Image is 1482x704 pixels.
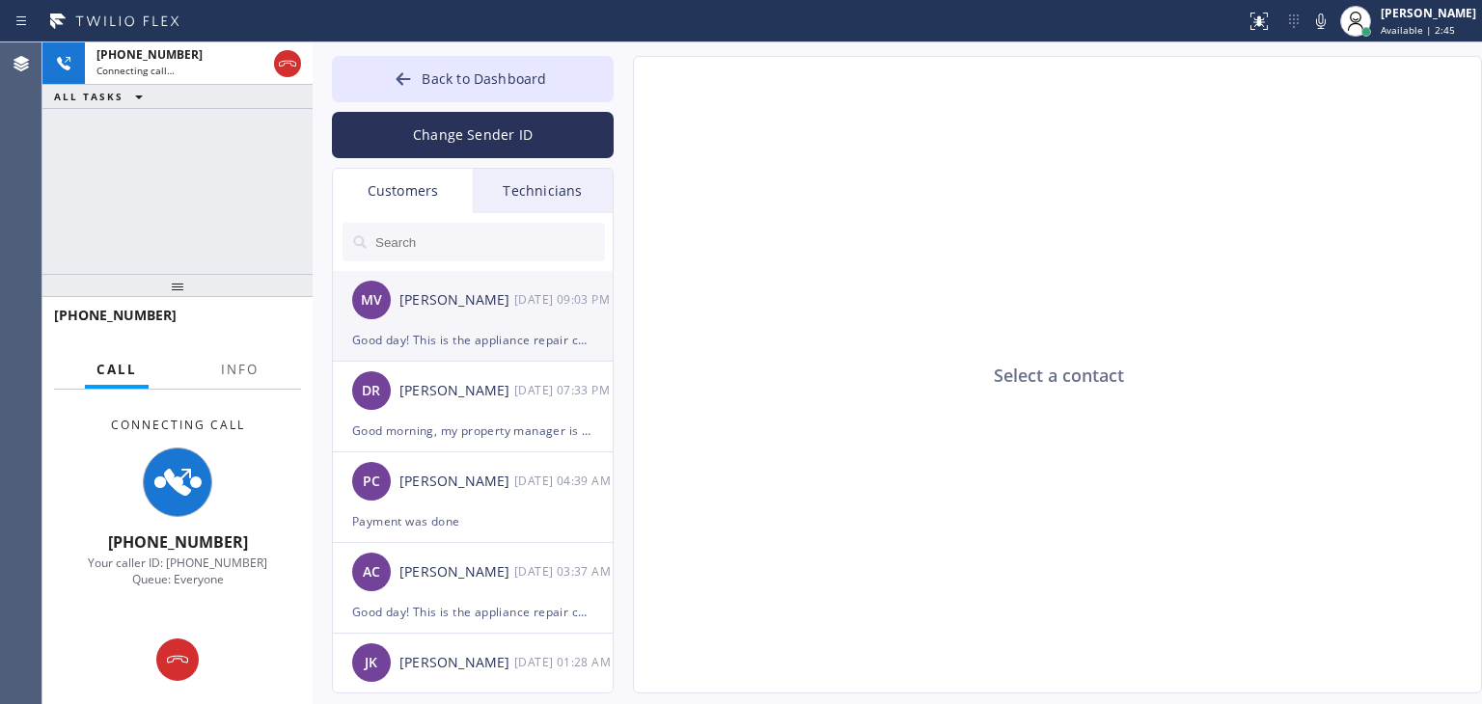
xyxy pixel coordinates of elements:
[365,652,377,674] span: JK
[111,417,245,433] span: Connecting Call
[1381,23,1455,37] span: Available | 2:45
[399,380,514,402] div: [PERSON_NAME]
[333,169,473,213] div: Customers
[96,64,175,77] span: Connecting call…
[352,420,593,442] div: Good morning, my property manager is available 5 or after during the week and anytime [DATE] or [...
[1381,5,1476,21] div: [PERSON_NAME]
[108,531,248,553] span: [PHONE_NUMBER]
[156,638,199,681] button: Hang up
[1307,8,1334,35] button: Mute
[96,46,203,63] span: [PHONE_NUMBER]
[514,651,615,673] div: 08/08/2025 9:28 AM
[399,289,514,311] div: [PERSON_NAME]
[332,112,614,158] button: Change Sender ID
[88,555,267,587] span: Your caller ID: [PHONE_NUMBER] Queue: Everyone
[85,351,149,389] button: Call
[352,510,593,532] div: Payment was done
[352,601,593,623] div: Good day! This is the appliance repair company. Unfortunately our phone rep made a mistake. We do...
[514,288,615,311] div: 08/11/2025 9:03 AM
[42,85,162,108] button: ALL TASKS
[274,50,301,77] button: Hang up
[399,471,514,493] div: [PERSON_NAME]
[332,56,614,102] button: Back to Dashboard
[361,289,382,311] span: MV
[209,351,270,389] button: Info
[473,169,613,213] div: Technicians
[514,470,615,492] div: 08/09/2025 9:39 AM
[54,90,123,103] span: ALL TASKS
[221,361,259,378] span: Info
[399,561,514,583] div: [PERSON_NAME]
[373,223,605,261] input: Search
[514,560,615,582] div: 08/08/2025 9:37 AM
[54,306,177,324] span: [PHONE_NUMBER]
[362,380,380,402] span: DR
[96,361,137,378] span: Call
[514,379,615,401] div: 08/10/2025 9:33 AM
[422,69,546,88] span: Back to Dashboard
[363,561,380,583] span: AC
[352,329,593,351] div: Good day! This is the appliance repair company. Unfortunately our phone rep made a mistake. We do...
[363,471,380,493] span: PC
[399,652,514,674] div: [PERSON_NAME]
